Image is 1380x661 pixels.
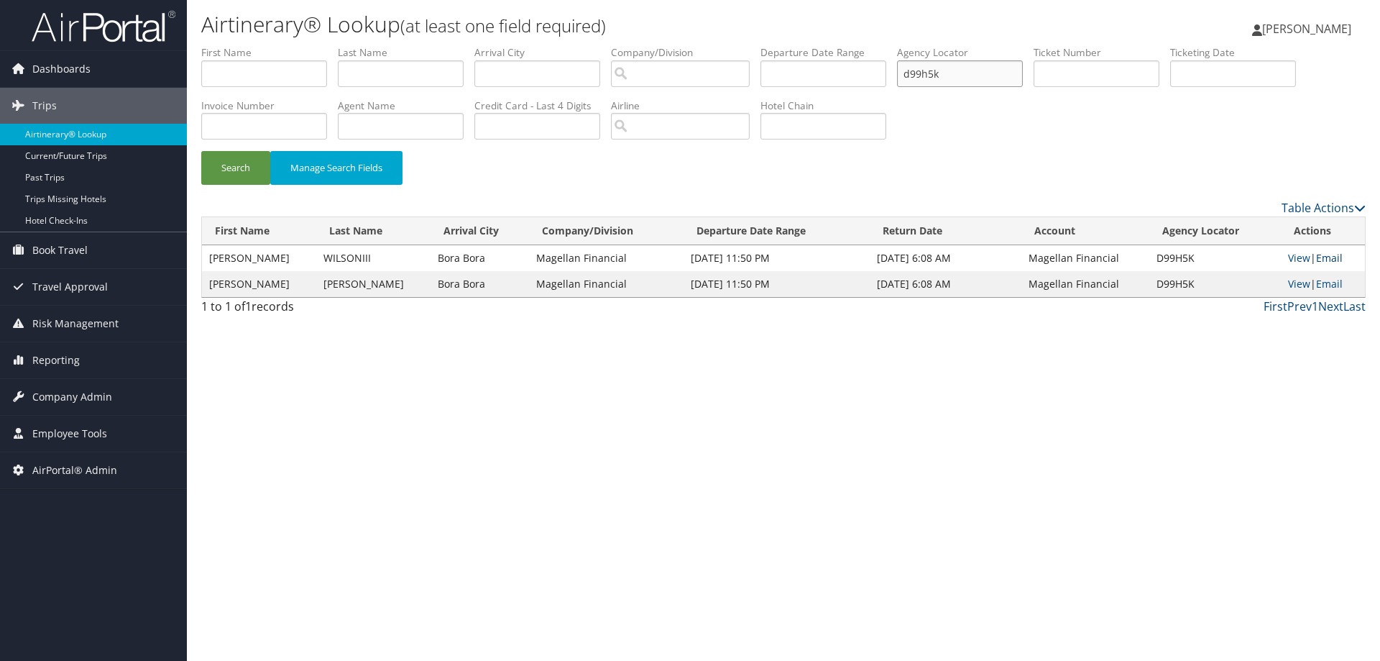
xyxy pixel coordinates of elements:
[316,245,431,271] td: WILSONIII
[201,151,270,185] button: Search
[1252,7,1366,50] a: [PERSON_NAME]
[32,306,119,342] span: Risk Management
[1262,21,1351,37] span: [PERSON_NAME]
[32,416,107,452] span: Employee Tools
[202,271,316,297] td: [PERSON_NAME]
[1318,298,1343,314] a: Next
[611,99,760,113] label: Airline
[870,217,1021,245] th: Return Date: activate to sort column ascending
[1282,200,1366,216] a: Table Actions
[202,217,316,245] th: First Name: activate to sort column ascending
[431,271,529,297] td: Bora Bora
[1316,251,1343,265] a: Email
[1170,45,1307,60] label: Ticketing Date
[870,271,1021,297] td: [DATE] 6:08 AM
[400,14,606,37] small: (at least one field required)
[1021,271,1149,297] td: Magellan Financial
[529,217,683,245] th: Company/Division
[338,45,474,60] label: Last Name
[474,45,611,60] label: Arrival City
[201,45,338,60] label: First Name
[529,245,683,271] td: Magellan Financial
[1264,298,1287,314] a: First
[684,217,870,245] th: Departure Date Range: activate to sort column ascending
[316,271,431,297] td: [PERSON_NAME]
[32,51,91,87] span: Dashboards
[1281,245,1365,271] td: |
[1281,217,1365,245] th: Actions
[897,45,1034,60] label: Agency Locator
[1312,298,1318,314] a: 1
[32,379,112,415] span: Company Admin
[1034,45,1170,60] label: Ticket Number
[1149,217,1281,245] th: Agency Locator: activate to sort column ascending
[1281,271,1365,297] td: |
[760,99,897,113] label: Hotel Chain
[1287,298,1312,314] a: Prev
[684,271,870,297] td: [DATE] 11:50 PM
[32,342,80,378] span: Reporting
[1021,217,1149,245] th: Account: activate to sort column ascending
[1149,245,1281,271] td: D99H5K
[760,45,897,60] label: Departure Date Range
[1149,271,1281,297] td: D99H5K
[431,217,529,245] th: Arrival City: activate to sort column ascending
[201,99,338,113] label: Invoice Number
[474,99,611,113] label: Credit Card - Last 4 Digits
[529,271,683,297] td: Magellan Financial
[1316,277,1343,291] a: Email
[1343,298,1366,314] a: Last
[1288,251,1310,265] a: View
[202,245,316,271] td: [PERSON_NAME]
[32,232,88,268] span: Book Travel
[201,298,477,322] div: 1 to 1 of records
[32,88,57,124] span: Trips
[32,269,108,305] span: Travel Approval
[870,245,1021,271] td: [DATE] 6:08 AM
[1021,245,1149,271] td: Magellan Financial
[684,245,870,271] td: [DATE] 11:50 PM
[316,217,431,245] th: Last Name: activate to sort column ascending
[32,452,117,488] span: AirPortal® Admin
[431,245,529,271] td: Bora Bora
[201,9,977,40] h1: Airtinerary® Lookup
[1288,277,1310,291] a: View
[338,99,474,113] label: Agent Name
[245,298,252,314] span: 1
[270,151,402,185] button: Manage Search Fields
[611,45,760,60] label: Company/Division
[32,9,175,43] img: airportal-logo.png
